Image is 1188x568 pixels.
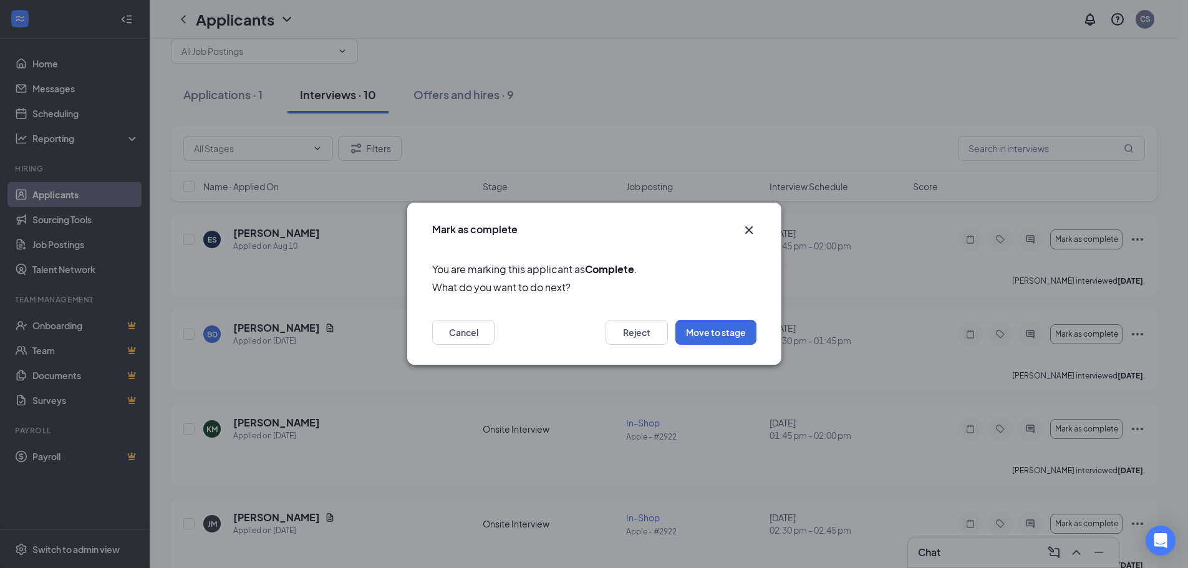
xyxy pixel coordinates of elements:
[432,223,518,236] h3: Mark as complete
[741,223,756,238] svg: Cross
[432,320,495,345] button: Cancel
[585,262,634,276] b: Complete
[741,223,756,238] button: Close
[606,320,668,345] button: Reject
[432,280,756,296] span: What do you want to do next?
[675,320,756,345] button: Move to stage
[1146,526,1176,556] div: Open Intercom Messenger
[432,261,756,277] span: You are marking this applicant as .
